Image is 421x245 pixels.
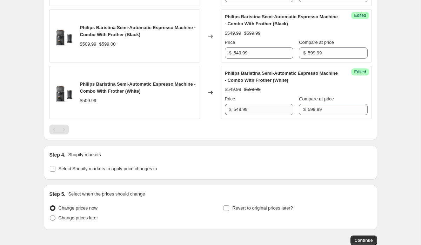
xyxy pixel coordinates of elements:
[232,205,293,211] span: Revert to original prices later?
[68,191,145,198] p: Select when the prices should change
[303,50,306,55] span: $
[49,151,66,158] h2: Step 4.
[225,86,241,93] div: $549.99
[354,13,366,18] span: Edited
[80,41,96,48] div: $509.99
[354,69,366,75] span: Edited
[49,125,69,134] nav: Pagination
[244,30,261,37] strike: $599.99
[59,166,157,171] span: Select Shopify markets to apply price changes to
[80,97,96,104] div: $509.99
[225,71,338,83] span: Philips Baristina Semi-Automatic Espresso Machine - Combo With Frother (White)
[225,14,338,26] span: Philips Baristina Semi-Automatic Espresso Machine - Combo With Frother (Black)
[355,238,373,243] span: Continue
[303,107,306,112] span: $
[244,86,261,93] strike: $599.99
[299,40,334,45] span: Compare at price
[59,215,98,220] span: Change prices later
[68,151,101,158] p: Shopify markets
[49,191,66,198] h2: Step 5.
[80,81,196,94] span: Philips Baristina Semi-Automatic Espresso Machine - Combo With Frother (White)
[225,40,235,45] span: Price
[225,96,235,101] span: Price
[225,30,241,37] div: $549.99
[229,107,232,112] span: $
[53,82,74,103] img: Expreo-avec-broyeur-Philips-Baristina-BAR303-60-Noir_80x.webp
[80,25,196,37] span: Philips Baristina Semi-Automatic Espresso Machine - Combo With Frother (Black)
[229,50,232,55] span: $
[53,26,74,47] img: Expreo-avec-broyeur-Philips-Baristina-BAR303-60-Noir_80x.webp
[299,96,334,101] span: Compare at price
[99,41,116,48] strike: $599.00
[59,205,98,211] span: Change prices now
